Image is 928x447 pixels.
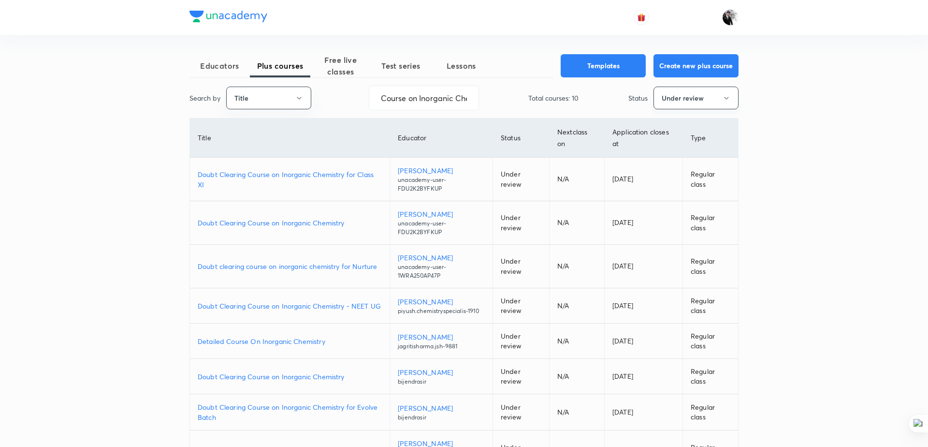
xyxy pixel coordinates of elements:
[398,209,485,237] a: [PERSON_NAME]unacademy-user-FDU2K2BYFKUP
[528,93,579,103] p: Total courses: 10
[605,324,683,359] td: [DATE]
[682,119,738,158] th: Type
[398,253,485,280] a: [PERSON_NAME]unacademy-user-1WRA250AP47P
[189,11,267,22] img: Company Logo
[369,86,478,110] input: Search...
[398,176,485,193] p: unacademy-user-FDU2K2BYFKUP
[226,87,311,109] button: Title
[549,324,604,359] td: N/A
[637,13,646,22] img: avatar
[198,372,382,382] a: Doubt Clearing Course on Inorganic Chemistry
[398,367,485,386] a: [PERSON_NAME]bijendrasir
[398,403,485,422] a: [PERSON_NAME]bijendrasir
[189,93,220,103] p: Search by
[198,261,382,271] a: Doubt clearing course on inorganic chemistry for Nurture
[198,301,382,311] a: Doubt Clearing Course on Inorganic Chemistry - NEET UG
[682,245,738,288] td: Regular class
[398,165,485,176] p: [PERSON_NAME]
[682,158,738,201] td: Regular class
[549,158,604,201] td: N/A
[398,219,485,237] p: unacademy-user-FDU2K2BYFKUP
[198,402,382,422] a: Doubt Clearing Course on Inorganic Chemistry for Evolve Batch
[682,359,738,394] td: Regular class
[605,394,683,431] td: [DATE]
[493,288,549,324] td: Under review
[398,297,485,315] a: [PERSON_NAME]piyush.chemistryspecialis-1910
[431,60,492,72] span: Lessons
[398,253,485,263] p: [PERSON_NAME]
[605,245,683,288] td: [DATE]
[493,359,549,394] td: Under review
[190,119,390,158] th: Title
[682,288,738,324] td: Regular class
[390,119,493,158] th: Educator
[605,119,683,158] th: Application closes at
[250,60,310,72] span: Plus courses
[398,165,485,193] a: [PERSON_NAME]unacademy-user-FDU2K2BYFKUP
[398,307,485,315] p: piyush.chemistryspecialis-1910
[493,158,549,201] td: Under review
[189,11,267,25] a: Company Logo
[549,288,604,324] td: N/A
[628,93,648,103] p: Status
[549,119,604,158] th: Next class on
[682,324,738,359] td: Regular class
[605,158,683,201] td: [DATE]
[493,394,549,431] td: Under review
[198,336,382,346] a: Detailed Course On Inorganic Chemistry
[493,324,549,359] td: Under review
[310,54,371,77] span: Free live classes
[198,169,382,190] a: Doubt Clearing Course on Inorganic Chemistry for Class XI
[398,297,485,307] p: [PERSON_NAME]
[493,201,549,245] td: Under review
[605,201,683,245] td: [DATE]
[682,394,738,431] td: Regular class
[549,394,604,431] td: N/A
[653,87,739,109] button: Under review
[398,332,485,351] a: [PERSON_NAME]jagritisharma.jsh-9881
[398,367,485,377] p: [PERSON_NAME]
[189,60,250,72] span: Educators
[398,342,485,351] p: jagritisharma.jsh-9881
[722,9,739,26] img: Nagesh M
[398,403,485,413] p: [PERSON_NAME]
[653,54,739,77] button: Create new plus course
[682,201,738,245] td: Regular class
[371,60,431,72] span: Test series
[398,263,485,280] p: unacademy-user-1WRA250AP47P
[549,359,604,394] td: N/A
[634,10,649,25] button: avatar
[549,245,604,288] td: N/A
[561,54,646,77] button: Templates
[493,245,549,288] td: Under review
[398,377,485,386] p: bijendrasir
[398,209,485,219] p: [PERSON_NAME]
[398,332,485,342] p: [PERSON_NAME]
[605,288,683,324] td: [DATE]
[549,201,604,245] td: N/A
[398,413,485,422] p: bijendrasir
[493,119,549,158] th: Status
[198,218,382,228] a: Doubt Clearing Course on Inorganic Chemistry
[605,359,683,394] td: [DATE]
